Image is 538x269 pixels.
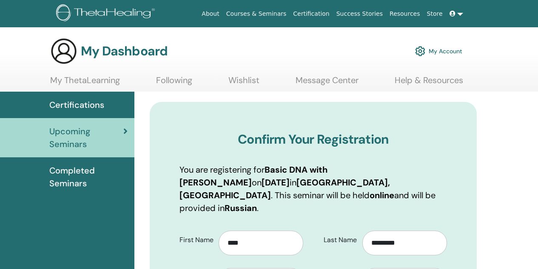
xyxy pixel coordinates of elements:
h3: My Dashboard [81,43,168,59]
a: Store [424,6,446,22]
a: Resources [386,6,424,22]
a: Following [156,75,192,92]
span: Certifications [49,98,104,111]
img: generic-user-icon.jpg [50,38,77,65]
p: You are registering for on in . This seminar will be held and will be provided in . [179,163,447,214]
a: Message Center [296,75,359,92]
label: Last Name [317,232,363,248]
span: Completed Seminars [49,164,128,190]
h3: Confirm Your Registration [179,132,447,147]
a: Certification [290,6,333,22]
a: Help & Resources [395,75,463,92]
a: My Account [415,42,462,61]
a: My ThetaLearning [50,75,120,92]
b: online [370,190,394,201]
a: Wishlist [228,75,259,92]
b: Russian [225,202,257,214]
span: Upcoming Seminars [49,125,123,150]
img: cog.svg [415,44,425,58]
a: About [198,6,222,22]
img: logo.png [56,4,158,23]
label: First Name [173,232,219,248]
a: Success Stories [333,6,386,22]
b: [DATE] [262,177,290,188]
a: Courses & Seminars [223,6,290,22]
